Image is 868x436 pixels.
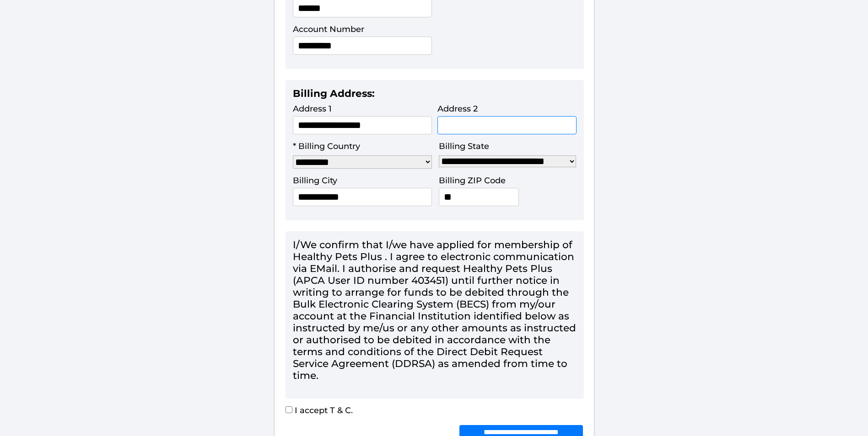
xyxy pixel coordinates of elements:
[439,175,506,186] label: Billing ZIP Code
[293,87,577,104] h2: Billing Address:
[439,141,489,151] label: Billing State
[293,175,337,186] label: Billing City
[293,24,364,34] label: Account Number
[293,104,332,114] label: Address 1
[286,405,353,415] label: I accept T & C.
[293,141,360,151] label: * Billing Country
[293,239,577,381] div: I/We confirm that I/we have applied for membership of Healthy Pets Plus . I agree to electronic c...
[286,406,292,413] input: I accept T & C.
[437,104,478,114] label: Address 2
